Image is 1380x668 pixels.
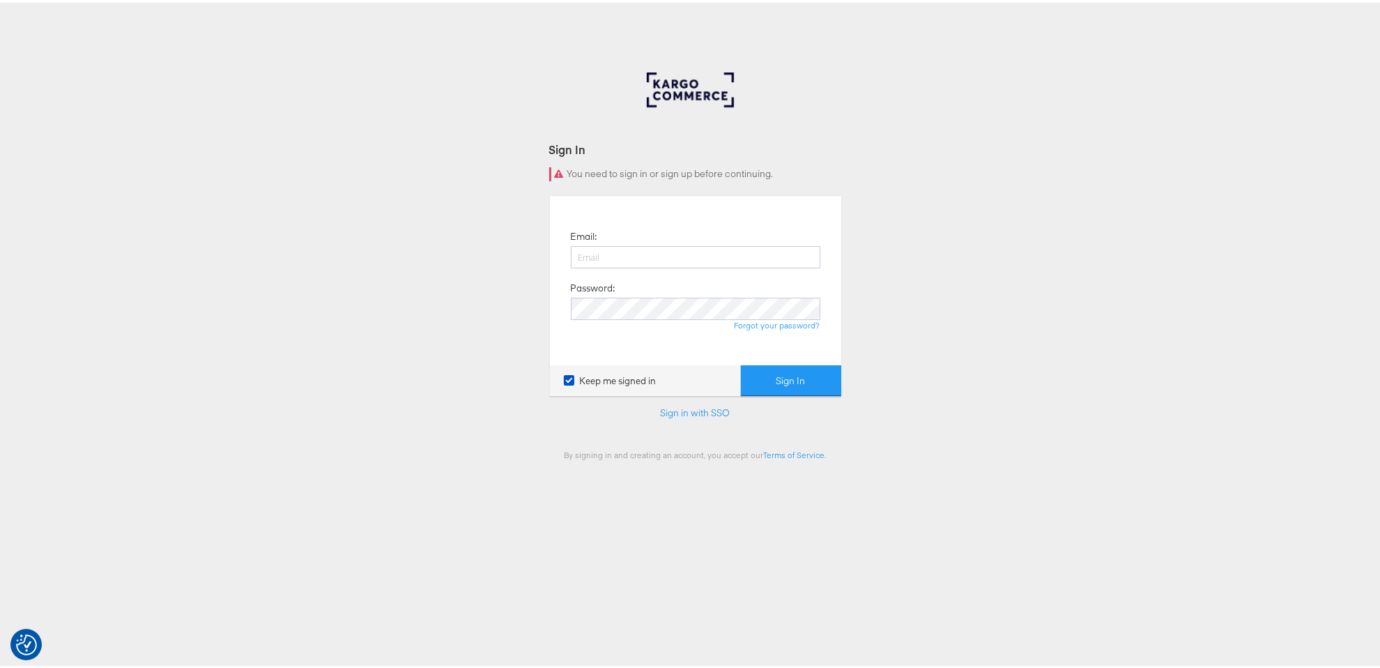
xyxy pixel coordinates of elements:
[735,317,820,328] a: Forgot your password?
[549,447,842,457] div: By signing in and creating an account, you accept our .
[571,243,820,266] input: Email
[549,139,842,155] div: Sign In
[16,632,37,653] button: Consent Preferences
[661,404,730,416] a: Sign in with SSO
[549,165,842,179] div: You need to sign in or sign up before continuing.
[16,632,37,653] img: Revisit consent button
[571,227,597,241] label: Email:
[741,363,841,394] button: Sign In
[764,447,825,457] a: Terms of Service
[571,279,615,292] label: Password:
[564,372,657,385] label: Keep me signed in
